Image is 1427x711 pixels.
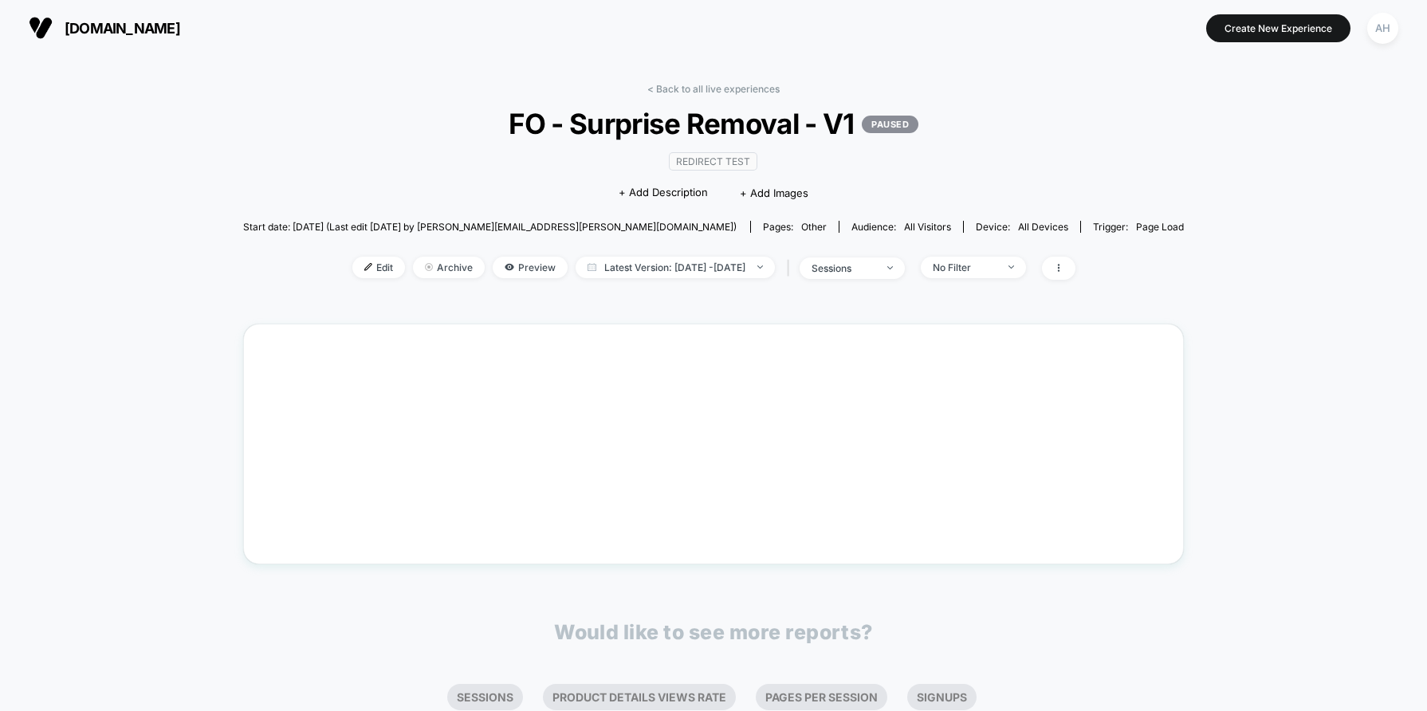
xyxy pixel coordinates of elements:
span: + Add Images [740,187,808,199]
span: other [801,221,827,233]
span: all devices [1018,221,1068,233]
span: + Add Description [619,185,708,201]
img: end [757,265,763,269]
div: AH [1367,13,1398,44]
span: Edit [352,257,405,278]
span: | [783,257,800,280]
p: Would like to see more reports? [554,620,873,644]
div: Trigger: [1093,221,1184,233]
a: < Back to all live experiences [647,83,780,95]
span: All Visitors [904,221,951,233]
li: Product Details Views Rate [543,684,736,710]
span: Page Load [1136,221,1184,233]
img: end [1008,265,1014,269]
button: [DOMAIN_NAME] [24,15,185,41]
div: No Filter [933,261,997,273]
img: Visually logo [29,16,53,40]
div: Pages: [763,221,827,233]
span: Redirect Test [669,152,757,171]
span: FO - Surprise Removal - V1 [290,107,1137,140]
li: Pages Per Session [756,684,887,710]
img: calendar [588,263,596,271]
img: end [887,266,893,269]
li: Signups [907,684,977,710]
button: Create New Experience [1206,14,1350,42]
li: Sessions [447,684,523,710]
div: Audience: [851,221,951,233]
p: PAUSED [862,116,918,133]
span: Start date: [DATE] (Last edit [DATE] by [PERSON_NAME][EMAIL_ADDRESS][PERSON_NAME][DOMAIN_NAME]) [243,221,737,233]
span: Archive [413,257,485,278]
button: AH [1362,12,1403,45]
img: end [425,263,433,271]
span: Preview [493,257,568,278]
span: [DOMAIN_NAME] [65,20,180,37]
div: sessions [812,262,875,274]
span: Device: [963,221,1080,233]
span: Latest Version: [DATE] - [DATE] [576,257,775,278]
img: edit [364,263,372,271]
